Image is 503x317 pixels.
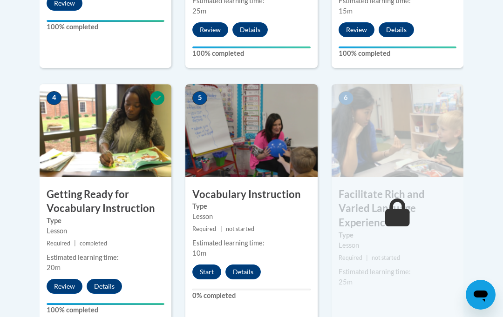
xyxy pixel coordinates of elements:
[80,240,107,247] span: completed
[339,7,353,15] span: 15m
[339,48,456,59] label: 100% completed
[466,280,496,310] iframe: Button to launch messaging window
[192,7,206,15] span: 25m
[47,22,164,32] label: 100% completed
[47,226,164,236] div: Lesson
[40,84,171,177] img: Course Image
[339,22,374,37] button: Review
[47,91,61,105] span: 4
[220,225,222,232] span: |
[192,48,310,59] label: 100% completed
[332,187,463,230] h3: Facilitate Rich and Varied Language Experiences
[339,46,456,48] div: Your progress
[339,254,362,261] span: Required
[47,264,61,271] span: 20m
[339,230,456,240] label: Type
[366,254,368,261] span: |
[185,187,317,202] h3: Vocabulary Instruction
[47,252,164,263] div: Estimated learning time:
[379,22,414,37] button: Details
[74,240,76,247] span: |
[339,278,353,286] span: 25m
[192,91,207,105] span: 5
[192,201,310,211] label: Type
[192,225,216,232] span: Required
[192,249,206,257] span: 10m
[339,267,456,277] div: Estimated learning time:
[47,240,70,247] span: Required
[372,254,400,261] span: not started
[47,279,82,294] button: Review
[47,216,164,226] label: Type
[40,187,171,216] h3: Getting Ready for Vocabulary Instruction
[47,20,164,22] div: Your progress
[47,303,164,305] div: Your progress
[192,211,310,222] div: Lesson
[192,22,228,37] button: Review
[339,91,353,105] span: 6
[87,279,122,294] button: Details
[232,22,268,37] button: Details
[47,305,164,315] label: 100% completed
[225,264,261,279] button: Details
[192,264,221,279] button: Start
[192,46,310,48] div: Your progress
[192,291,310,301] label: 0% completed
[339,240,456,251] div: Lesson
[226,225,254,232] span: not started
[185,84,317,177] img: Course Image
[332,84,463,177] img: Course Image
[192,238,310,248] div: Estimated learning time:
